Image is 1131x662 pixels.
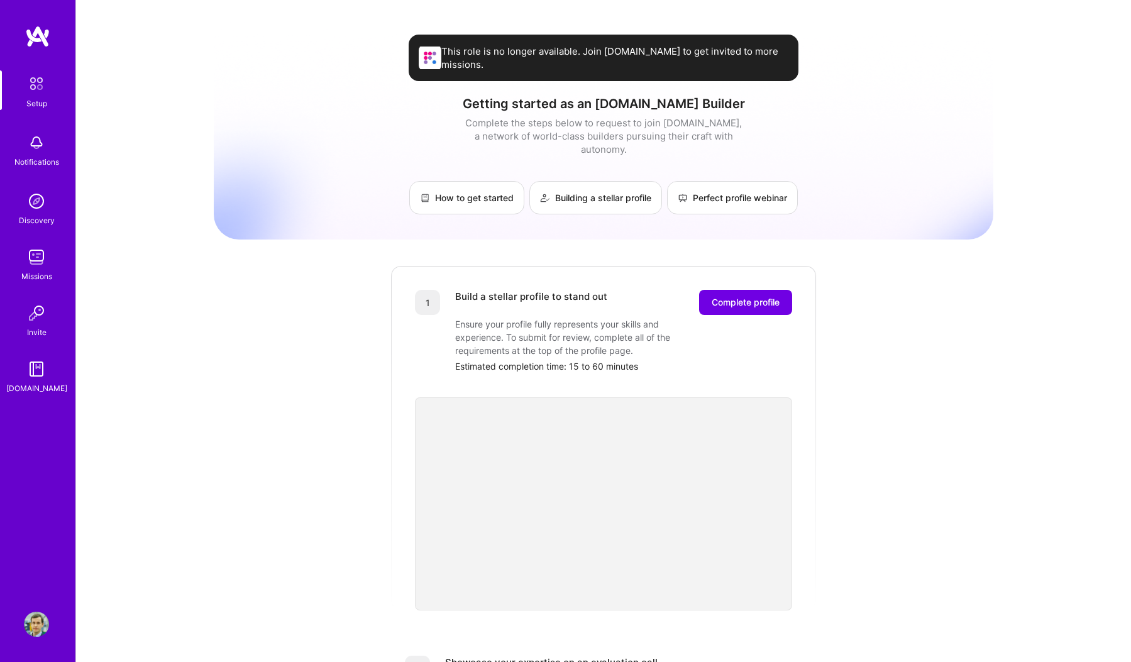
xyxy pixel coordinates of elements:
img: discovery [24,189,49,214]
span: This role is no longer available. Join [DOMAIN_NAME] to get invited to more missions. [441,45,788,71]
div: Estimated completion time: 15 to 60 minutes [455,360,792,373]
div: Invite [27,326,47,339]
img: guide book [24,356,49,382]
img: User Avatar [24,612,49,637]
img: bell [24,130,49,155]
div: Discovery [19,214,55,227]
img: How to get started [420,193,430,203]
button: Complete profile [699,290,792,315]
div: 1 [415,290,440,315]
div: [DOMAIN_NAME] [6,382,67,395]
div: Build a stellar profile to stand out [455,290,607,315]
img: logo [25,25,50,48]
a: How to get started [409,181,524,214]
div: Missions [21,270,52,283]
div: Setup [26,97,47,110]
img: setup [23,70,50,97]
h1: Getting started as an [DOMAIN_NAME] Builder [214,96,993,111]
img: Building a stellar profile [540,193,550,203]
img: Company Logo [419,47,441,69]
div: Notifications [14,155,59,168]
a: User Avatar [21,612,52,637]
div: Complete the steps below to request to join [DOMAIN_NAME], a network of world-class builders purs... [462,116,745,156]
a: Perfect profile webinar [667,181,798,214]
img: Invite [24,301,49,326]
div: Ensure your profile fully represents your skills and experience. To submit for review, complete a... [455,317,707,357]
a: Building a stellar profile [529,181,662,214]
img: teamwork [24,245,49,270]
iframe: video [415,397,792,610]
img: Perfect profile webinar [678,193,688,203]
span: Complete profile [712,296,780,309]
